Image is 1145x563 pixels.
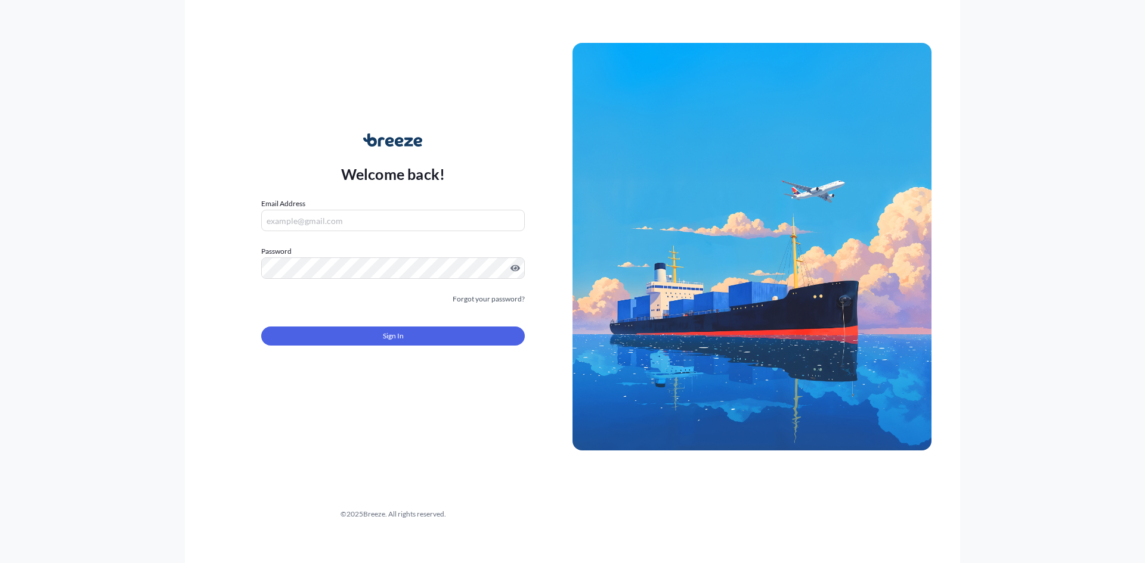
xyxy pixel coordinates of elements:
[341,164,445,183] p: Welcome back!
[261,210,525,231] input: example@gmail.com
[261,198,305,210] label: Email Address
[213,508,572,520] div: © 2025 Breeze. All rights reserved.
[453,293,525,305] a: Forgot your password?
[261,245,525,257] label: Password
[572,43,932,450] img: Ship illustration
[510,263,520,273] button: Show password
[383,330,404,342] span: Sign In
[261,326,525,346] button: Sign In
